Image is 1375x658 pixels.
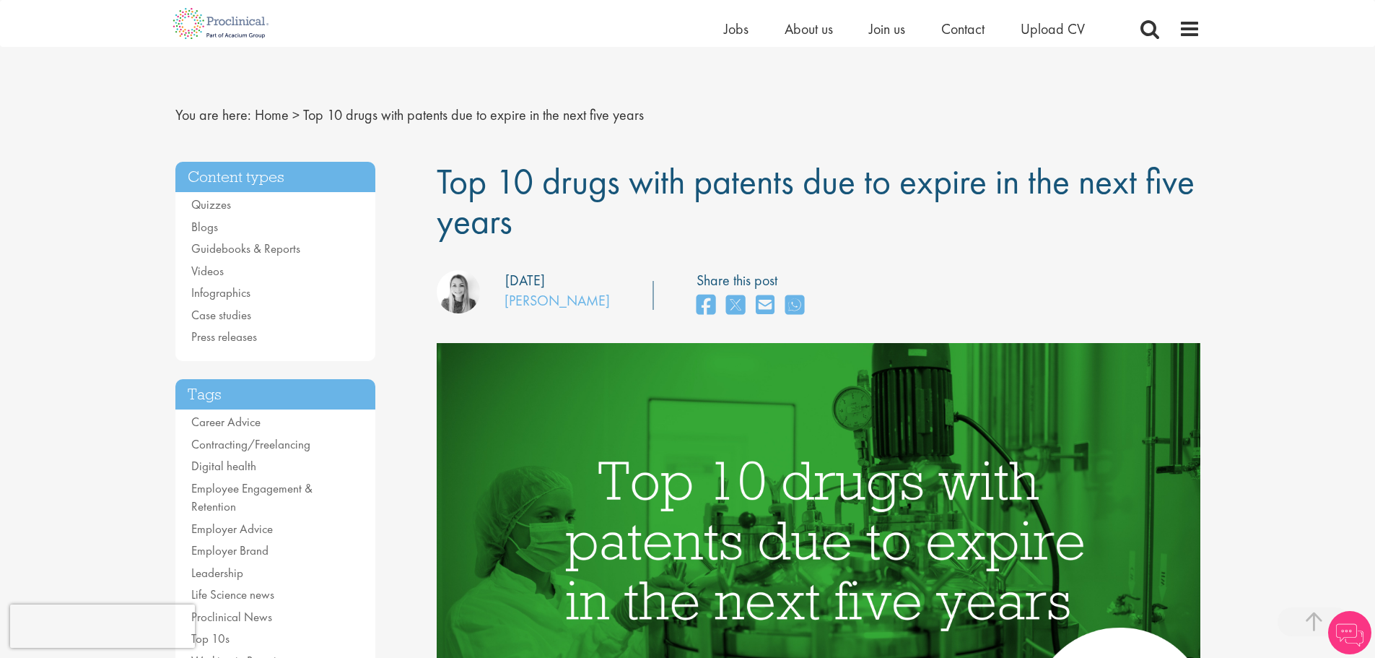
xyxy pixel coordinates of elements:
a: Guidebooks & Reports [191,241,300,256]
a: Employer Brand [191,542,269,558]
span: Top 10 drugs with patents due to expire in the next five years [303,105,644,124]
iframe: reCAPTCHA [10,605,195,648]
a: Upload CV [1021,20,1085,38]
a: Join us [869,20,905,38]
a: Employer Advice [191,521,273,537]
span: > [292,105,300,124]
h3: Tags [175,379,376,410]
a: Proclinical News [191,609,272,625]
a: Jobs [724,20,748,38]
div: [DATE] [505,270,545,291]
a: breadcrumb link [255,105,289,124]
a: Blogs [191,219,218,235]
a: share on twitter [726,290,745,321]
h3: Content types [175,162,376,193]
a: Top 10s [191,631,230,646]
a: share on whats app [785,290,804,321]
a: share on email [756,290,774,321]
a: About us [785,20,833,38]
a: Contracting/Freelancing [191,436,310,452]
span: Top 10 drugs with patents due to expire in the next five years [437,158,1195,244]
a: Videos [191,263,224,279]
a: Press releases [191,329,257,345]
a: Career Advice [191,414,261,430]
img: Hannah Burke [437,270,480,313]
a: share on facebook [697,290,715,321]
img: Chatbot [1328,611,1371,654]
a: Infographics [191,285,250,300]
a: Leadership [191,565,243,581]
a: Case studies [191,307,251,323]
a: [PERSON_NAME] [505,291,610,310]
label: Share this post [697,270,811,291]
span: You are here: [175,105,251,124]
a: Life Science news [191,586,274,602]
a: Contact [941,20,985,38]
a: Digital health [191,458,256,474]
a: Quizzes [191,196,231,212]
a: Employee Engagement & Retention [191,480,313,515]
